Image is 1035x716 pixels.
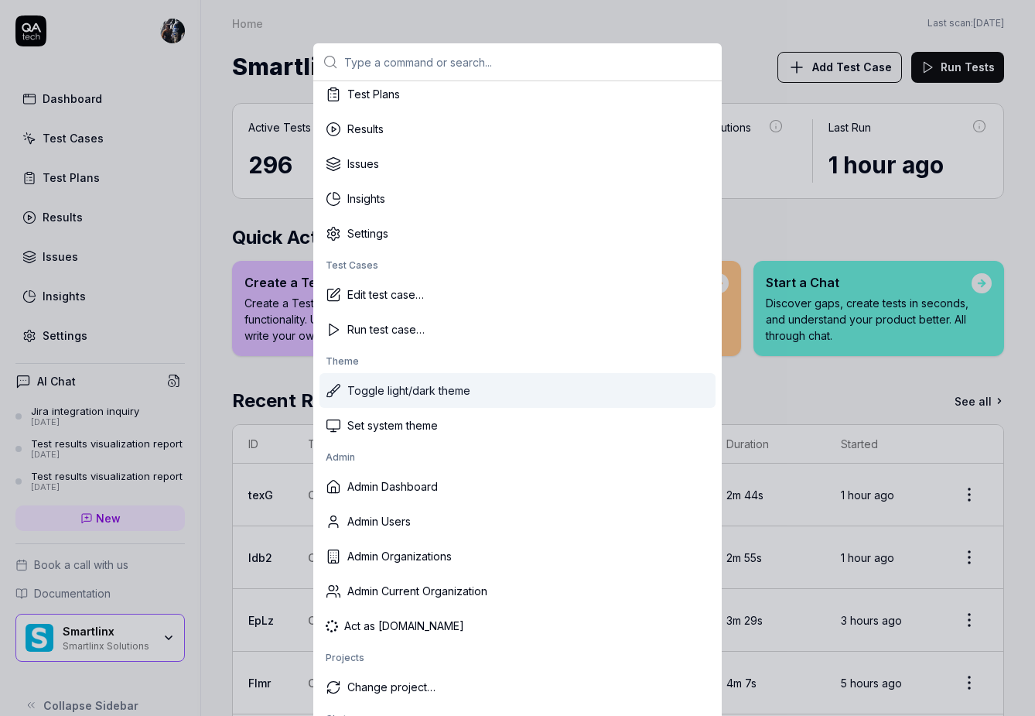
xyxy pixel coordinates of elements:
[319,670,716,704] div: Change project…
[319,446,716,469] div: Admin
[319,469,716,504] div: Admin Dashboard
[319,312,716,347] div: Run test case…
[319,77,716,111] div: Test Plans
[319,350,716,373] div: Theme
[319,181,716,216] div: Insights
[344,43,712,81] input: Type a command or search...
[319,216,716,251] div: Settings
[319,608,716,643] div: Act as [DOMAIN_NAME]
[319,504,716,539] div: Admin Users
[319,277,716,312] div: Edit test case…
[319,146,716,181] div: Issues
[319,373,716,408] div: Toggle light/dark theme
[319,574,716,608] div: Admin Current Organization
[319,408,716,443] div: Set system theme
[319,539,716,574] div: Admin Organizations
[319,254,716,277] div: Test Cases
[319,111,716,146] div: Results
[319,646,716,670] div: Projects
